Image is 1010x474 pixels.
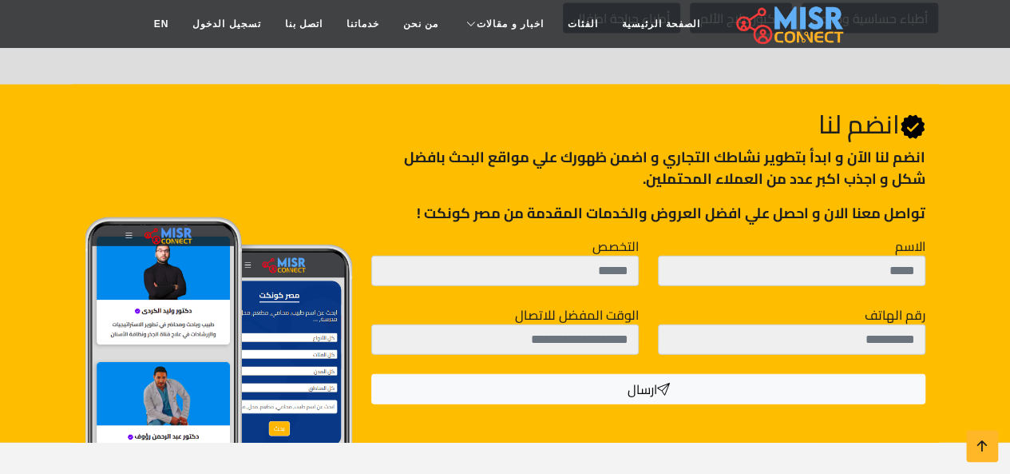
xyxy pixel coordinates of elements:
[736,4,843,44] img: main.misr_connect
[371,374,925,404] button: ارسال
[556,9,610,39] a: الفئات
[371,109,925,140] h2: انضم لنا
[371,202,925,224] p: تواصل معنا الان و احصل علي افضل العروض والخدمات المقدمة من مصر كونكت !
[335,9,391,39] a: خدماتنا
[142,9,181,39] a: EN
[477,17,544,31] span: اخبار و مقالات
[610,9,711,39] a: الصفحة الرئيسية
[515,305,639,325] label: الوقت المفضل للاتصال
[273,9,335,39] a: اتصل بنا
[391,9,450,39] a: من نحن
[450,9,556,39] a: اخبار و مقالات
[865,305,925,325] label: رقم الهاتف
[592,237,639,256] label: التخصص
[180,9,272,39] a: تسجيل الدخول
[85,217,353,468] img: Join Misr Connect
[895,237,925,256] label: الاسم
[371,146,925,189] p: انضم لنا اﻵن و ابدأ بتطوير نشاطك التجاري و اضمن ظهورك علي مواقع البحث بافضل شكل و اجذب اكبر عدد م...
[900,114,925,140] svg: Verified account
